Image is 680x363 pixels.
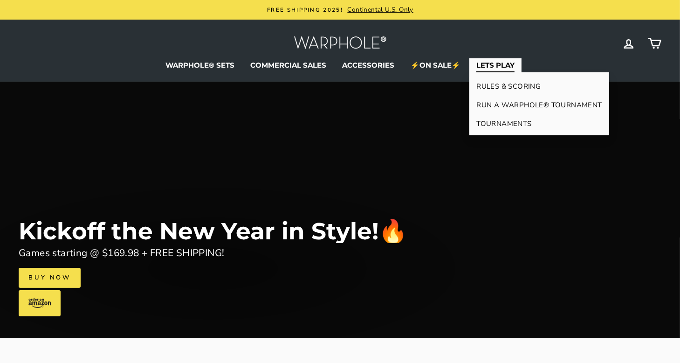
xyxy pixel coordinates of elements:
a: WARPHOLE® SETS [158,58,241,72]
a: Buy Now [19,268,81,287]
a: RULES & SCORING [469,77,609,96]
a: RUN A WARPHOLE® TOURNAMENT [469,96,609,114]
a: LETS PLAY [469,58,522,72]
img: amazon-logo.svg [28,298,51,308]
div: Kickoff the New Year in Style!🔥 [19,220,407,243]
a: COMMERCIAL SALES [243,58,333,72]
a: ACCESSORIES [336,58,402,72]
a: FREE SHIPPING 2025! Continental U.S. Only [21,5,659,15]
a: TOURNAMENTS [469,114,609,133]
ul: Primary [19,58,661,72]
img: Warphole [294,34,387,54]
a: ⚡ON SALE⚡ [404,58,467,72]
div: Games starting @ $169.98 + FREE SHIPPING! [19,245,224,261]
span: Continental U.S. Only [345,5,413,14]
span: FREE SHIPPING 2025! [267,6,343,14]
